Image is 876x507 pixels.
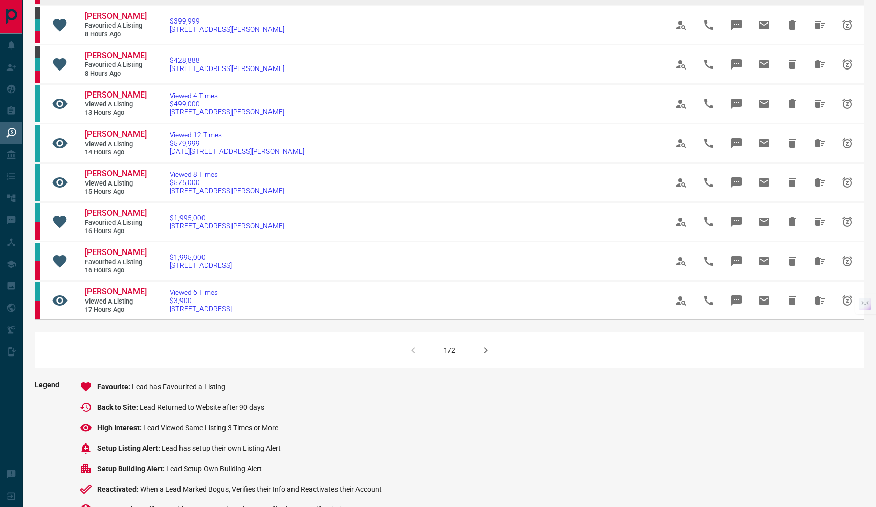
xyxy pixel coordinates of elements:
div: property.ca [35,261,40,280]
span: Call [697,210,721,234]
span: Message [724,91,749,116]
span: Viewed a Listing [85,297,146,306]
div: 1/2 [444,346,455,354]
span: Message [724,170,749,195]
div: condos.ca [35,282,40,301]
a: Viewed 8 Times$575,000[STREET_ADDRESS][PERSON_NAME] [170,170,284,195]
span: [PERSON_NAME] [85,247,147,257]
span: Email [752,91,776,116]
span: View Profile [669,52,693,77]
span: Favourited a Listing [85,21,146,30]
div: condos.ca [35,125,40,162]
span: Viewed a Listing [85,179,146,188]
span: Snooze [835,210,860,234]
span: Message [724,210,749,234]
span: Message [724,13,749,37]
span: View Profile [669,249,693,273]
div: condos.ca [35,58,40,71]
span: Setup Building Alert [97,465,166,473]
span: Reactivated [97,485,140,493]
span: View Profile [669,13,693,37]
span: Lead Viewed Same Listing 3 Times or More [143,424,278,432]
span: Hide All from Rafael Monfardini [807,210,832,234]
span: $3,900 [170,296,232,305]
span: $1,995,000 [170,214,284,222]
span: Hide All from Reuben Martins [807,52,832,77]
a: Viewed 6 Times$3,900[STREET_ADDRESS] [170,288,232,313]
span: Hide [780,210,804,234]
span: Hide [780,52,804,77]
span: Favourited a Listing [85,258,146,267]
span: [PERSON_NAME] [85,208,147,218]
a: [PERSON_NAME] [85,247,146,258]
a: [PERSON_NAME] [85,287,146,297]
span: $579,999 [170,139,304,147]
span: [STREET_ADDRESS][PERSON_NAME] [170,25,284,33]
span: Message [724,131,749,155]
span: 8 hours ago [85,30,146,39]
a: $1,995,000[STREET_ADDRESS][PERSON_NAME] [170,214,284,230]
a: Viewed 12 Times$579,999[DATE][STREET_ADDRESS][PERSON_NAME] [170,131,304,155]
span: [STREET_ADDRESS] [170,305,232,313]
span: Email [752,170,776,195]
span: Call [697,170,721,195]
span: Hide All from Janice Chung [807,131,832,155]
span: Viewed a Listing [85,100,146,109]
span: [STREET_ADDRESS][PERSON_NAME] [170,64,284,73]
span: Hide All from Rafael Monfardini [807,249,832,273]
span: Lead Setup Own Building Alert [166,465,262,473]
span: $575,000 [170,178,284,187]
span: [PERSON_NAME] [85,287,147,296]
span: Hide All from Reuben Martins [807,13,832,37]
span: $399,999 [170,17,284,25]
div: property.ca [35,301,40,319]
div: property.ca [35,71,40,83]
div: property.ca [35,222,40,240]
span: View Profile [669,288,693,313]
span: Hide [780,288,804,313]
span: Hide [780,13,804,37]
a: [PERSON_NAME] [85,11,146,22]
span: Email [752,288,776,313]
a: [PERSON_NAME] [85,51,146,61]
span: [STREET_ADDRESS][PERSON_NAME] [170,187,284,195]
span: 16 hours ago [85,266,146,275]
span: Snooze [835,13,860,37]
span: View Profile [669,210,693,234]
a: $428,888[STREET_ADDRESS][PERSON_NAME] [170,56,284,73]
span: View Profile [669,91,693,116]
span: Snooze [835,91,860,116]
span: 14 hours ago [85,148,146,157]
span: 15 hours ago [85,188,146,196]
span: Call [697,249,721,273]
span: Hide [780,249,804,273]
div: condos.ca [35,85,40,122]
div: mrloft.ca [35,7,40,19]
span: [STREET_ADDRESS] [170,261,232,269]
span: Call [697,52,721,77]
div: property.ca [35,31,40,43]
span: Snooze [835,249,860,273]
span: 17 hours ago [85,306,146,314]
span: View Profile [669,131,693,155]
a: $1,995,000[STREET_ADDRESS] [170,253,232,269]
span: Snooze [835,52,860,77]
span: $428,888 [170,56,284,64]
span: [DATE][STREET_ADDRESS][PERSON_NAME] [170,147,304,155]
span: Viewed a Listing [85,140,146,149]
span: Setup Listing Alert [97,444,162,452]
span: Email [752,249,776,273]
span: View Profile [669,170,693,195]
span: 13 hours ago [85,109,146,118]
span: Favourited a Listing [85,219,146,227]
div: condos.ca [35,203,40,222]
span: Message [724,288,749,313]
span: Lead has Favourited a Listing [132,383,226,391]
a: [PERSON_NAME] [85,208,146,219]
span: Snooze [835,131,860,155]
span: [PERSON_NAME] [85,90,147,100]
div: condos.ca [35,164,40,201]
span: Lead has setup their own Listing Alert [162,444,281,452]
a: $399,999[STREET_ADDRESS][PERSON_NAME] [170,17,284,33]
span: Favourited a Listing [85,61,146,70]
